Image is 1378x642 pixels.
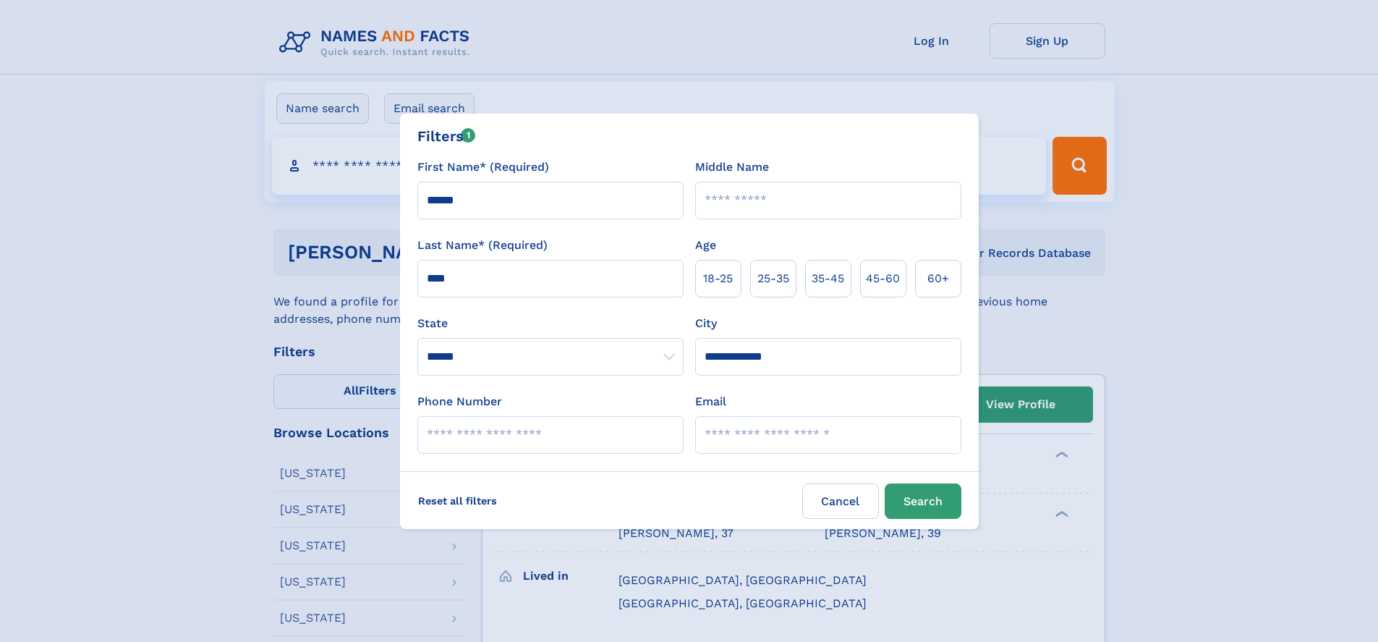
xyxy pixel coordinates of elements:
label: Age [695,237,716,254]
div: Filters [417,125,476,147]
span: 60+ [927,270,949,287]
label: Cancel [802,483,879,519]
span: 18‑25 [703,270,733,287]
label: Middle Name [695,159,769,176]
label: City [695,315,717,332]
span: 35‑45 [812,270,844,287]
label: First Name* (Required) [417,159,549,176]
label: Phone Number [417,393,502,410]
label: Email [695,393,726,410]
span: 45‑60 [866,270,900,287]
span: 25‑35 [757,270,789,287]
label: State [417,315,684,332]
label: Reset all filters [409,483,506,518]
button: Search [885,483,961,519]
label: Last Name* (Required) [417,237,548,254]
